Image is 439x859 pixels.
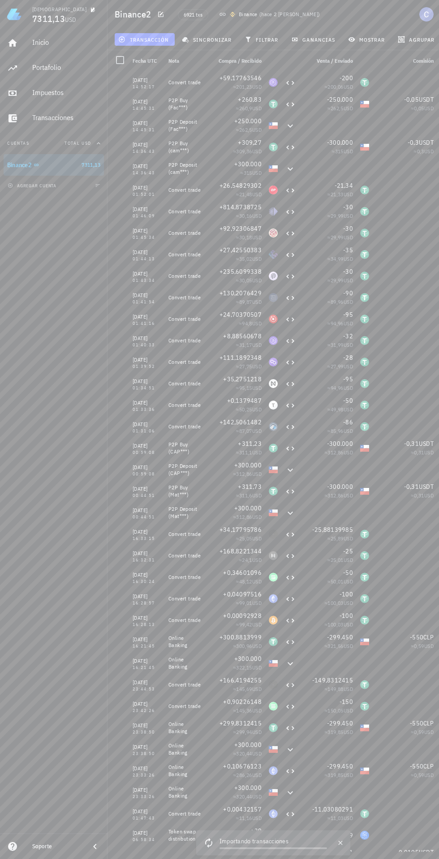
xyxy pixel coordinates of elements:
[331,427,344,434] span: 85,96
[331,406,344,413] span: 49,98
[32,6,86,13] div: [DEMOGRAPHIC_DATA]
[238,95,262,104] span: +260,83
[344,191,353,198] span: USD
[168,79,204,86] div: Convert trade
[239,126,252,133] span: 262,5
[5,181,60,190] button: agregar cuenta
[410,762,423,770] span: -550
[360,250,369,259] div: USDT-icon
[252,83,262,90] span: USD
[343,397,353,405] span: -50
[236,772,252,778] span: 286,26
[223,375,262,383] span: +35,2751218
[331,384,344,391] span: 94,96
[344,320,353,327] span: USD
[252,148,262,155] span: USD
[9,183,56,189] span: agregar cuenta
[340,590,353,598] span: -100
[133,171,161,175] div: 14:36:43
[269,272,278,281] div: PYTH-icon
[327,277,353,284] span: ≈
[327,600,343,606] span: 100,03
[414,643,424,649] span: 0,59
[331,320,344,327] span: 94,96
[242,557,252,563] span: 24,1
[4,82,104,104] a: Impuestos
[414,148,434,155] span: ≈
[259,10,320,19] span: ( )
[327,643,343,649] span: 321,56
[414,105,424,112] span: 0,05
[239,255,252,262] span: 35,02
[344,212,353,219] span: USD
[327,707,343,714] span: 150,05
[236,277,262,284] span: ≈
[219,181,262,190] span: +26,54829302
[269,293,278,302] div: FET-icon
[219,57,262,64] span: Compra / Recibido
[327,621,343,628] span: 100,03
[236,686,252,692] span: 145,69
[239,277,252,284] span: 30,05
[219,676,262,684] span: +166,4194255
[239,191,252,198] span: 21,48
[331,255,344,262] span: 34,99
[327,95,353,104] span: -250.000
[343,268,353,276] span: -30
[236,298,262,305] span: ≈
[32,13,65,25] span: 7311,13
[413,57,434,64] span: Comisión
[178,33,237,46] button: sincronizar
[241,33,284,46] button: filtrar
[269,315,278,324] div: RENDER-icon
[82,161,100,168] span: 7311,13
[360,78,369,87] div: USDT-icon
[238,440,262,448] span: +311,23
[223,332,262,340] span: +8,88560678
[168,140,204,154] div: P2P Buy (cam***)
[327,719,353,727] span: -299.450
[133,312,161,321] div: [DATE]
[343,289,353,297] span: -90
[350,36,385,43] span: mostrar
[331,234,344,241] span: 29,99
[419,7,434,22] div: avatar
[241,169,262,176] span: ≈
[327,449,343,456] span: 312,86
[239,535,252,542] span: 25,05
[234,784,262,792] span: +300.000
[293,36,335,43] span: ganancias
[133,269,161,278] div: [DATE]
[239,298,252,305] span: 89,87
[252,234,262,241] span: USD
[236,148,252,155] span: 309,36
[236,255,262,262] span: ≈
[288,33,341,46] button: ganancias
[236,729,252,735] span: 299,94
[133,140,161,149] div: [DATE]
[335,181,353,190] span: -21,34
[32,88,100,97] div: Impuestos
[344,298,353,305] span: USD
[133,278,161,283] div: 01:43:34
[327,440,353,448] span: -300.000
[269,186,278,194] div: OP-icon
[327,212,353,219] span: ≈
[133,119,161,128] div: [DATE]
[327,138,353,147] span: -300.000
[133,192,161,197] div: 01:52:01
[252,277,262,284] span: USD
[236,191,262,198] span: ≈
[168,251,204,258] div: Convert trade
[242,320,252,327] span: 94,8
[133,97,161,106] div: [DATE]
[400,36,435,43] span: agrupar
[424,105,434,112] span: USD
[360,272,369,281] div: USDT-icon
[219,268,262,276] span: +235,6099338
[208,50,265,72] div: Compra / Recibido
[165,50,208,72] div: Nota
[340,74,353,82] span: -200
[360,186,369,194] div: USDT-icon
[343,547,353,555] span: -25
